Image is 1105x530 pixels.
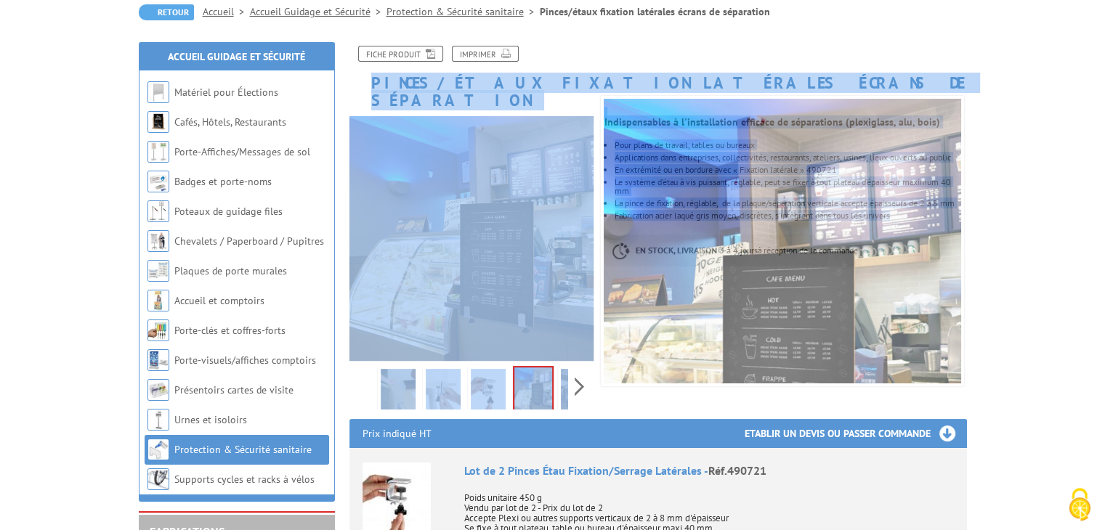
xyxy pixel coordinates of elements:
img: pinces_etaux_fixation_ecrans_separation_4.png [349,116,594,361]
div: Lot de 2 Pinces Étau Fixation/Serrage Latérales - [464,462,954,479]
img: Supports cycles et racks à vélos [147,468,169,490]
a: Urnes et isoloirs [174,413,247,426]
span: Réf.490721 [708,463,766,478]
a: Accueil [203,5,250,18]
img: Urnes et isoloirs [147,409,169,431]
img: Plaques de porte murales [147,260,169,282]
a: Porte-visuels/affiches comptoirs [174,354,316,367]
li: Pinces/étaux fixation latérales écrans de séparation [540,4,770,19]
img: Porte-Affiches/Messages de sol [147,141,169,163]
a: Porte-Affiches/Messages de sol [174,145,310,158]
a: Retour [139,4,194,20]
a: Accueil et comptoirs [174,294,264,307]
img: pinces_etaux_fixation_ecrans_separation_1.jpg [471,369,506,414]
button: Cookies (fenêtre modale) [1054,481,1105,530]
a: Accueil Guidage et Sécurité [168,50,305,63]
a: Chevalets / Paperboard / Pupitres [174,235,324,248]
a: Présentoirs cartes de visite [174,383,294,396]
p: Prix indiqué HT [363,419,432,448]
img: Poteaux de guidage files [147,200,169,222]
img: Présentoirs cartes de visite [147,379,169,401]
img: Accueil et comptoirs [147,290,169,311]
span: Next [572,375,586,399]
a: Matériel pour Élections [174,86,278,99]
a: Badges et porte-noms [174,175,272,188]
img: Badges et porte-noms [147,171,169,192]
a: Plaques de porte murales [174,264,287,277]
a: Poteaux de guidage files [174,205,283,218]
img: etau_fixation_serrage_laterale_490721.gif [381,369,416,414]
a: Protection & Sécurité sanitaire [174,443,312,456]
a: Accueil Guidage et Sécurité [250,5,386,18]
h1: Pinces/étaux fixation latérales écrans de séparation [339,46,978,109]
a: Cafés, Hôtels, Restaurants [174,115,286,129]
img: pinces_etaux_fixation_ecrans_separation_4.png [514,367,552,412]
h3: Etablir un devis ou passer commande [745,419,967,448]
img: Protection & Sécurité sanitaire [147,439,169,460]
img: Porte-visuels/affiches comptoirs [147,349,169,371]
img: Porte-clés et coffres-forts [147,319,169,341]
a: Fiche produit [358,46,443,62]
img: Cafés, Hôtels, Restaurants [147,111,169,133]
a: Imprimer [452,46,519,62]
img: Chevalets / Paperboard / Pupitres [147,230,169,252]
img: pinces_etaux_fixation_ecrans_separation_0.jpg [426,369,461,414]
a: Porte-clés et coffres-forts [174,324,286,337]
img: Matériel pour Élections [147,81,169,103]
a: Supports cycles et racks à vélos [174,473,315,486]
img: pinces_etaux_fixation_ecrans_separation_3.png [561,369,596,414]
a: Protection & Sécurité sanitaire [386,5,540,18]
img: Cookies (fenêtre modale) [1061,486,1098,523]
